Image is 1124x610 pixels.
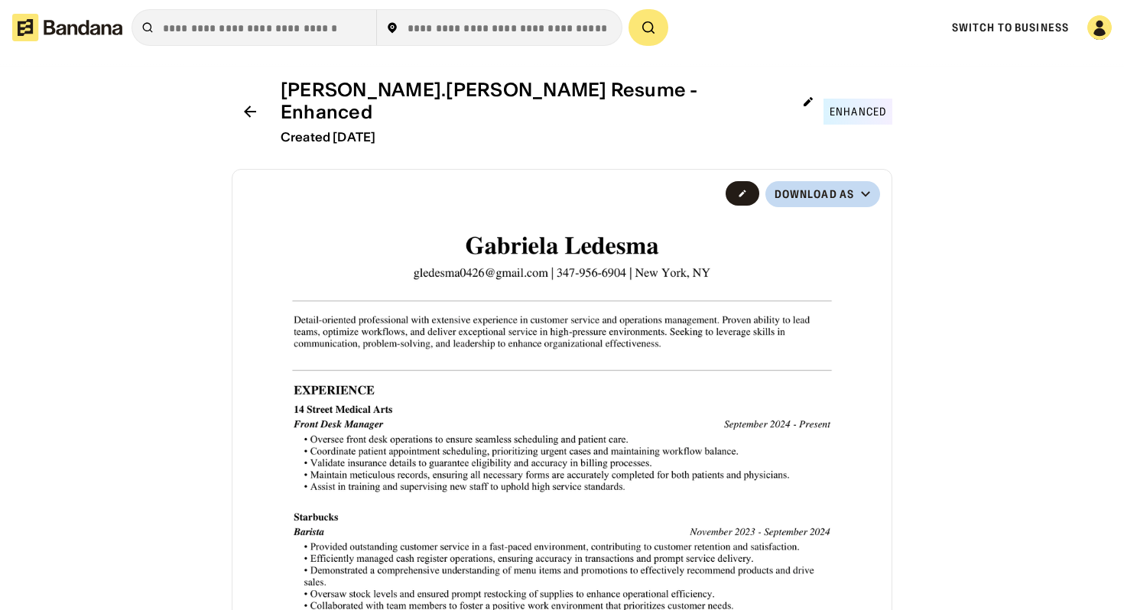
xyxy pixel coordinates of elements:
[281,79,787,124] div: [PERSON_NAME].[PERSON_NAME] Resume - Enhanced
[775,187,854,201] div: Download as
[281,130,824,144] div: Created [DATE]
[824,99,892,125] div: Enhanced
[12,14,122,41] img: Bandana logotype
[952,21,1069,34] a: Switch to Business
